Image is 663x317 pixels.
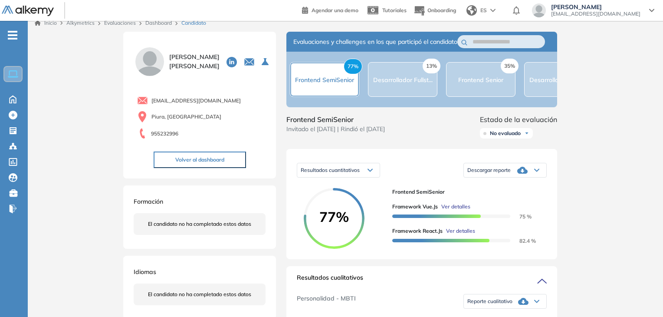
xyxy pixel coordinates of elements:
[286,125,385,134] span: Invitado el [DATE] | Rindió el [DATE]
[551,3,640,10] span: [PERSON_NAME]
[423,59,440,73] span: 13%
[104,20,136,26] a: Evaluaciones
[134,268,156,276] span: Idiomas
[286,114,385,125] span: Frontend SemiSenior
[392,227,443,235] span: Framework React.js
[134,198,163,205] span: Formación
[524,131,529,136] img: Ícono de flecha
[2,6,54,17] img: Logo
[35,19,57,27] a: Inicio
[8,34,17,36] i: -
[382,7,407,13] span: Tutoriales
[427,7,456,13] span: Onboarding
[441,203,470,211] span: Ver detalles
[304,210,364,224] span: 77%
[501,59,519,73] span: 35%
[151,97,241,105] span: [EMAIL_ADDRESS][DOMAIN_NAME]
[151,113,221,121] span: Piura, [GEOGRAPHIC_DATA]
[392,203,438,211] span: Framework Vue.js
[148,291,251,298] span: El candidato no ha completado estos datos
[438,203,470,211] button: Ver detalles
[301,167,360,173] span: Resultados cuantitativos
[467,298,512,305] span: Reporte cualitativo
[297,273,363,287] span: Resultados cualitativos
[302,4,358,15] a: Agendar una demo
[509,213,532,220] span: 75 %
[154,152,246,168] button: Volver al dashboard
[181,19,206,27] span: Candidato
[66,20,95,26] span: Alkymetrics
[529,76,589,84] span: Desarrollador Fullst...
[480,114,557,125] span: Estado de la evaluación
[312,7,358,13] span: Agendar una demo
[466,5,477,16] img: world
[344,59,362,74] span: 77%
[297,294,356,309] span: Personalidad - MBTI
[145,20,172,26] a: Dashboard
[443,227,475,235] button: Ver detalles
[490,9,496,12] img: arrow
[151,130,178,138] span: 955232996
[293,37,457,46] span: Evaluaciones y challenges en los que participó el candidato
[392,188,540,196] span: Frontend SemiSenior
[169,53,220,71] span: [PERSON_NAME] [PERSON_NAME]
[480,7,487,14] span: ES
[446,227,475,235] span: Ver detalles
[295,76,354,84] span: Frontend SemiSenior
[490,130,521,137] span: No evaluado
[148,220,251,228] span: El candidato no ha completado estos datos
[467,167,511,174] span: Descargar reporte
[373,76,433,84] span: Desarrollador Fullst...
[551,10,640,17] span: [EMAIL_ADDRESS][DOMAIN_NAME]
[414,1,456,20] button: Onboarding
[509,238,536,244] span: 82.4 %
[134,46,166,78] img: PROFILE_MENU_LOGO_USER
[458,76,503,84] span: Frontend Senior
